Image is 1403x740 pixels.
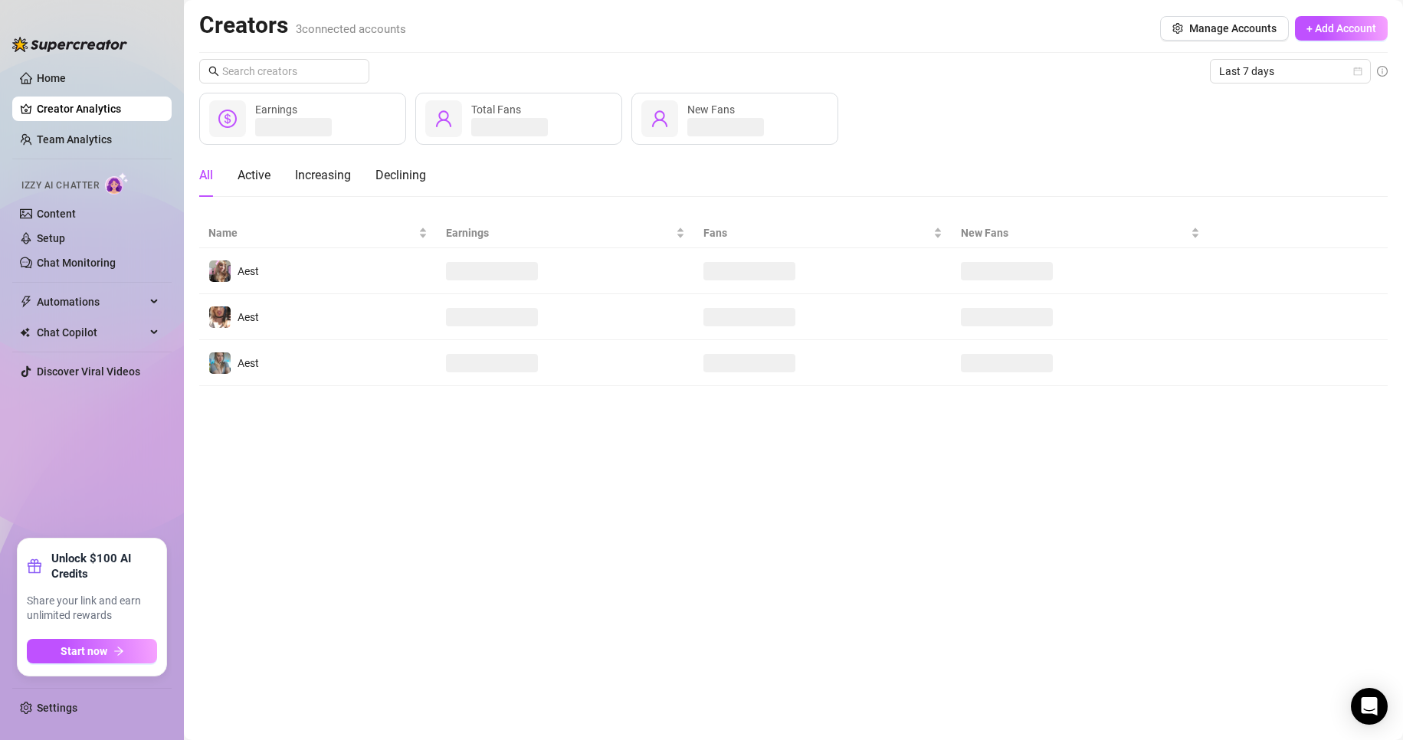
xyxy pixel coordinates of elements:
span: New Fans [961,224,1188,241]
div: Declining [375,166,426,185]
span: user [434,110,453,128]
a: Setup [37,232,65,244]
th: Name [199,218,437,248]
img: Aest [209,306,231,328]
strong: Unlock $100 AI Credits [51,551,157,581]
h2: Creators [199,11,406,40]
a: Home [37,72,66,84]
span: Total Fans [471,103,521,116]
a: Chat Monitoring [37,257,116,269]
img: Aest [209,260,231,282]
span: 3 connected accounts [296,22,406,36]
span: Manage Accounts [1189,22,1277,34]
span: calendar [1353,67,1362,76]
span: setting [1172,23,1183,34]
th: Fans [694,218,952,248]
input: Search creators [222,63,348,80]
a: Creator Analytics [37,97,159,121]
span: Start now [61,645,107,657]
a: Team Analytics [37,133,112,146]
a: Discover Viral Videos [37,365,140,378]
div: Increasing [295,166,351,185]
span: user [651,110,669,128]
span: Aest [238,265,259,277]
span: Last 7 days [1219,60,1362,83]
img: AI Chatter [105,172,129,195]
span: Share your link and earn unlimited rewards [27,594,157,624]
span: Earnings [255,103,297,116]
span: thunderbolt [20,296,32,308]
button: + Add Account [1295,16,1388,41]
th: New Fans [952,218,1209,248]
span: info-circle [1377,66,1388,77]
span: Name [208,224,415,241]
img: Chat Copilot [20,327,30,338]
span: Aest [238,311,259,323]
span: Aest [238,357,259,369]
span: Automations [37,290,146,314]
a: Settings [37,702,77,714]
div: All [199,166,213,185]
span: Fans [703,224,930,241]
span: dollar-circle [218,110,237,128]
button: Start nowarrow-right [27,639,157,663]
div: Open Intercom Messenger [1351,688,1388,725]
span: Chat Copilot [37,320,146,345]
span: search [208,66,219,77]
span: Earnings [446,224,673,241]
button: Manage Accounts [1160,16,1289,41]
img: logo-BBDzfeDw.svg [12,37,127,52]
div: Active [238,166,270,185]
img: Aest [209,352,231,374]
a: Content [37,208,76,220]
span: gift [27,558,42,574]
span: arrow-right [113,646,124,657]
th: Earnings [437,218,694,248]
span: Izzy AI Chatter [21,178,99,193]
span: New Fans [687,103,735,116]
span: + Add Account [1306,22,1376,34]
